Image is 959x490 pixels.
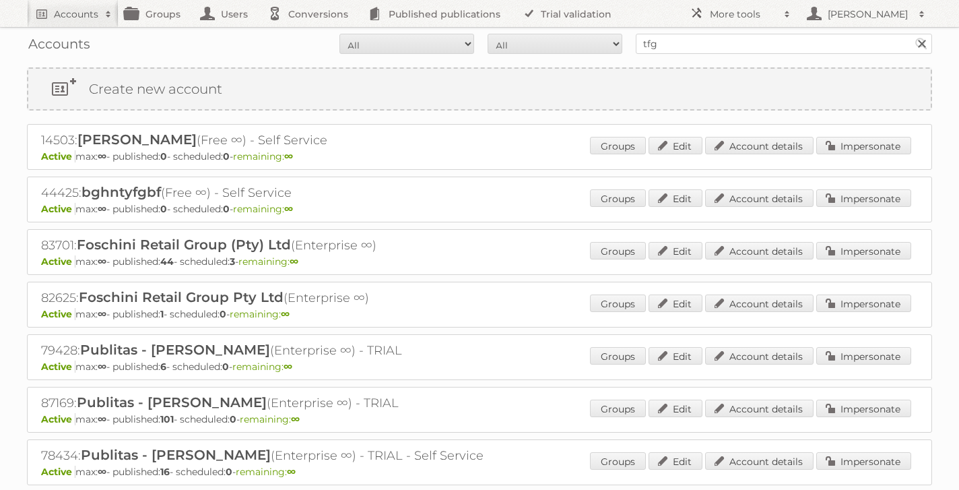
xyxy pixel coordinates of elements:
span: Active [41,413,75,425]
strong: ∞ [281,308,290,320]
span: [PERSON_NAME] [77,131,197,148]
span: Foschini Retail Group Pty Ltd [79,289,284,305]
span: Active [41,203,75,215]
span: Active [41,255,75,268]
span: Foschini Retail Group (Pty) Ltd [77,237,291,253]
span: Active [41,150,75,162]
span: Publitas - [PERSON_NAME] [80,342,270,358]
h2: 83701: (Enterprise ∞) [41,237,512,254]
strong: ∞ [98,361,106,373]
a: Groups [590,400,646,417]
a: Account details [705,452,814,470]
strong: 0 [160,203,167,215]
span: Publitas - [PERSON_NAME] [81,447,271,463]
a: Account details [705,242,814,259]
strong: ∞ [290,255,298,268]
a: Groups [590,295,646,312]
a: Impersonate [816,242,911,259]
span: Active [41,308,75,320]
span: Active [41,361,75,373]
strong: 0 [226,466,232,478]
a: Edit [649,295,702,312]
span: Publitas - [PERSON_NAME] [77,394,267,410]
a: Edit [649,400,702,417]
strong: ∞ [98,255,106,268]
span: remaining: [236,466,296,478]
p: max: - published: - scheduled: - [41,361,918,373]
p: max: - published: - scheduled: - [41,308,918,320]
strong: ∞ [291,413,300,425]
strong: ∞ [98,466,106,478]
span: remaining: [238,255,298,268]
strong: 0 [160,150,167,162]
h2: 79428: (Enterprise ∞) - TRIAL [41,342,512,359]
h2: 87169: (Enterprise ∞) - TRIAL [41,394,512,412]
a: Create new account [28,69,931,109]
a: Impersonate [816,452,911,470]
a: Groups [590,242,646,259]
strong: 16 [160,466,170,478]
p: max: - published: - scheduled: - [41,255,918,268]
strong: ∞ [98,413,106,425]
a: Groups [590,189,646,207]
strong: ∞ [284,150,293,162]
strong: 0 [230,413,236,425]
strong: 0 [223,203,230,215]
span: remaining: [233,203,293,215]
strong: 44 [160,255,174,268]
strong: 0 [220,308,226,320]
a: Account details [705,295,814,312]
a: Edit [649,242,702,259]
p: max: - published: - scheduled: - [41,203,918,215]
h2: More tools [710,7,777,21]
span: remaining: [230,308,290,320]
strong: ∞ [284,203,293,215]
a: Account details [705,347,814,365]
a: Impersonate [816,137,911,154]
strong: 6 [160,361,166,373]
strong: ∞ [287,466,296,478]
p: max: - published: - scheduled: - [41,150,918,162]
strong: 101 [160,413,174,425]
a: Impersonate [816,189,911,207]
strong: ∞ [284,361,292,373]
a: Impersonate [816,400,911,417]
a: Account details [705,189,814,207]
span: bghntyfgbf [81,184,161,200]
h2: [PERSON_NAME] [824,7,912,21]
h2: 14503: (Free ∞) - Self Service [41,131,512,149]
a: Edit [649,347,702,365]
h2: 78434: (Enterprise ∞) - TRIAL - Self Service [41,447,512,464]
input: Search [911,34,931,54]
a: Edit [649,137,702,154]
p: max: - published: - scheduled: - [41,413,918,425]
strong: 1 [160,308,164,320]
strong: ∞ [98,203,106,215]
a: Impersonate [816,295,911,312]
strong: ∞ [98,150,106,162]
strong: 3 [230,255,235,268]
span: remaining: [233,150,293,162]
a: Edit [649,189,702,207]
span: remaining: [240,413,300,425]
a: Impersonate [816,347,911,365]
strong: 0 [223,150,230,162]
span: Active [41,466,75,478]
a: Account details [705,400,814,417]
span: remaining: [232,361,292,373]
strong: 0 [222,361,229,373]
h2: 82625: (Enterprise ∞) [41,289,512,307]
p: max: - published: - scheduled: - [41,466,918,478]
a: Edit [649,452,702,470]
h2: 44425: (Free ∞) - Self Service [41,184,512,202]
a: Groups [590,452,646,470]
a: Groups [590,137,646,154]
a: Groups [590,347,646,365]
h2: Accounts [54,7,98,21]
a: Account details [705,137,814,154]
strong: ∞ [98,308,106,320]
